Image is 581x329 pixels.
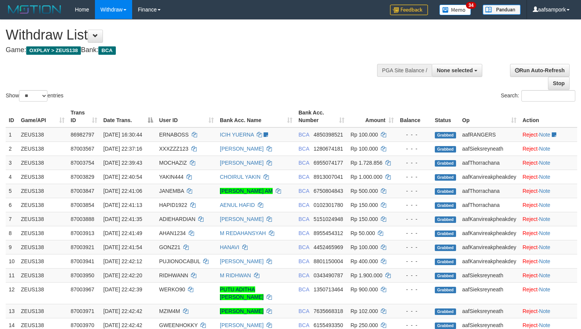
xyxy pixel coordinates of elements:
[523,258,538,264] a: Reject
[103,202,142,208] span: [DATE] 22:41:13
[539,202,551,208] a: Note
[314,174,343,180] span: Copy 8913007041 to clipboard
[26,46,81,55] span: OXPLAY > ZEUS138
[459,282,519,304] td: aafSieksreyneath
[19,90,47,102] select: Showentries
[103,160,142,166] span: [DATE] 22:39:43
[523,188,538,194] a: Reject
[103,272,142,278] span: [DATE] 22:42:20
[314,258,343,264] span: Copy 8801150004 to clipboard
[220,258,264,264] a: [PERSON_NAME]
[350,202,378,208] span: Rp 150.000
[220,272,251,278] a: M RIDHWAN
[523,308,538,314] a: Reject
[519,156,577,170] td: ·
[459,240,519,254] td: aafKanvireakpheakdey
[156,106,217,127] th: User ID: activate to sort column ascending
[314,230,343,236] span: Copy 8955454312 to clipboard
[437,67,473,73] span: None selected
[159,160,187,166] span: MOCHAZIZ
[6,184,18,198] td: 5
[298,272,309,278] span: BCA
[6,282,18,304] td: 12
[314,308,343,314] span: Copy 7635668318 to clipboard
[159,322,198,328] span: GWEENHOKKY
[435,259,456,265] span: Grabbed
[459,156,519,170] td: aafThorrachana
[539,308,551,314] a: Note
[314,160,343,166] span: Copy 6955074177 to clipboard
[400,159,429,167] div: - - -
[435,287,456,293] span: Grabbed
[539,160,551,166] a: Note
[435,132,456,138] span: Grabbed
[539,244,551,250] a: Note
[103,174,142,180] span: [DATE] 22:40:54
[523,272,538,278] a: Reject
[459,198,519,212] td: aafThorrachana
[6,156,18,170] td: 3
[519,254,577,268] td: ·
[71,244,94,250] span: 87003921
[435,216,456,223] span: Grabbed
[523,322,538,328] a: Reject
[432,64,482,77] button: None selected
[6,4,63,15] img: MOTION_logo.png
[220,132,254,138] a: ICIH YUERNA
[6,170,18,184] td: 4
[483,5,521,15] img: panduan.png
[159,308,180,314] span: MZIM4M
[103,308,142,314] span: [DATE] 22:42:42
[459,304,519,318] td: aafSieksreyneath
[18,184,68,198] td: ZEUS138
[314,132,343,138] span: Copy 4850398521 to clipboard
[510,64,570,77] a: Run Auto-Refresh
[18,156,68,170] td: ZEUS138
[298,308,309,314] span: BCA
[298,230,309,236] span: BCA
[350,308,378,314] span: Rp 102.000
[298,146,309,152] span: BCA
[71,146,94,152] span: 87003567
[459,212,519,226] td: aafKanvireakpheakdey
[159,202,187,208] span: HAPID1922
[459,127,519,142] td: aafRANGERS
[350,272,382,278] span: Rp 1.900.000
[159,258,200,264] span: PUJIONOCABUL
[314,244,343,250] span: Copy 4452465969 to clipboard
[539,272,551,278] a: Note
[71,322,94,328] span: 87003970
[217,106,295,127] th: Bank Acc. Name: activate to sort column ascending
[71,258,94,264] span: 87003941
[347,106,397,127] th: Amount: activate to sort column ascending
[400,173,429,181] div: - - -
[435,230,456,237] span: Grabbed
[18,127,68,142] td: ZEUS138
[435,146,456,153] span: Grabbed
[400,307,429,315] div: - - -
[435,245,456,251] span: Grabbed
[6,240,18,254] td: 9
[523,230,538,236] a: Reject
[523,174,538,180] a: Reject
[519,240,577,254] td: ·
[400,145,429,153] div: - - -
[220,244,239,250] a: HANAVI
[159,188,184,194] span: JANEMBA
[159,216,196,222] span: ADIEHARDIAN
[519,127,577,142] td: ·
[400,187,429,195] div: - - -
[539,322,551,328] a: Note
[6,226,18,240] td: 8
[18,254,68,268] td: ZEUS138
[71,202,94,208] span: 87003854
[18,304,68,318] td: ZEUS138
[519,212,577,226] td: ·
[435,323,456,329] span: Grabbed
[295,106,347,127] th: Bank Acc. Number: activate to sort column ascending
[6,90,63,102] label: Show entries
[159,132,189,138] span: ERNABOSS
[103,132,142,138] span: [DATE] 16:30:44
[298,216,309,222] span: BCA
[377,64,432,77] div: PGA Site Balance /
